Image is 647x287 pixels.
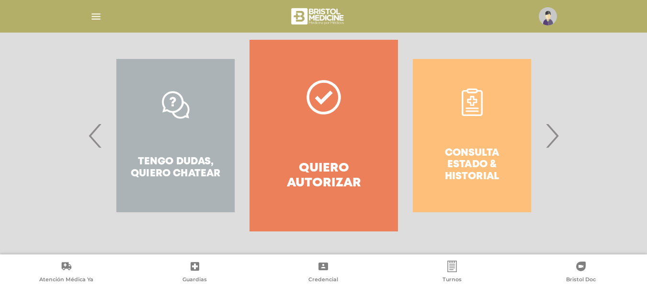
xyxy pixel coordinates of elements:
span: Atención Médica Ya [39,276,93,285]
span: Next [543,110,561,161]
h4: Quiero autorizar [267,161,380,191]
a: Credencial [259,261,388,285]
img: profile-placeholder.svg [539,7,557,25]
img: Cober_menu-lines-white.svg [90,11,102,23]
a: Atención Médica Ya [2,261,131,285]
a: Turnos [388,261,517,285]
span: Credencial [308,276,338,285]
img: bristol-medicine-blanco.png [290,5,347,28]
span: Turnos [443,276,462,285]
span: Previous [86,110,105,161]
span: Guardias [182,276,207,285]
a: Quiero autorizar [250,40,397,231]
a: Bristol Doc [516,261,645,285]
a: Guardias [131,261,260,285]
span: Bristol Doc [566,276,596,285]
